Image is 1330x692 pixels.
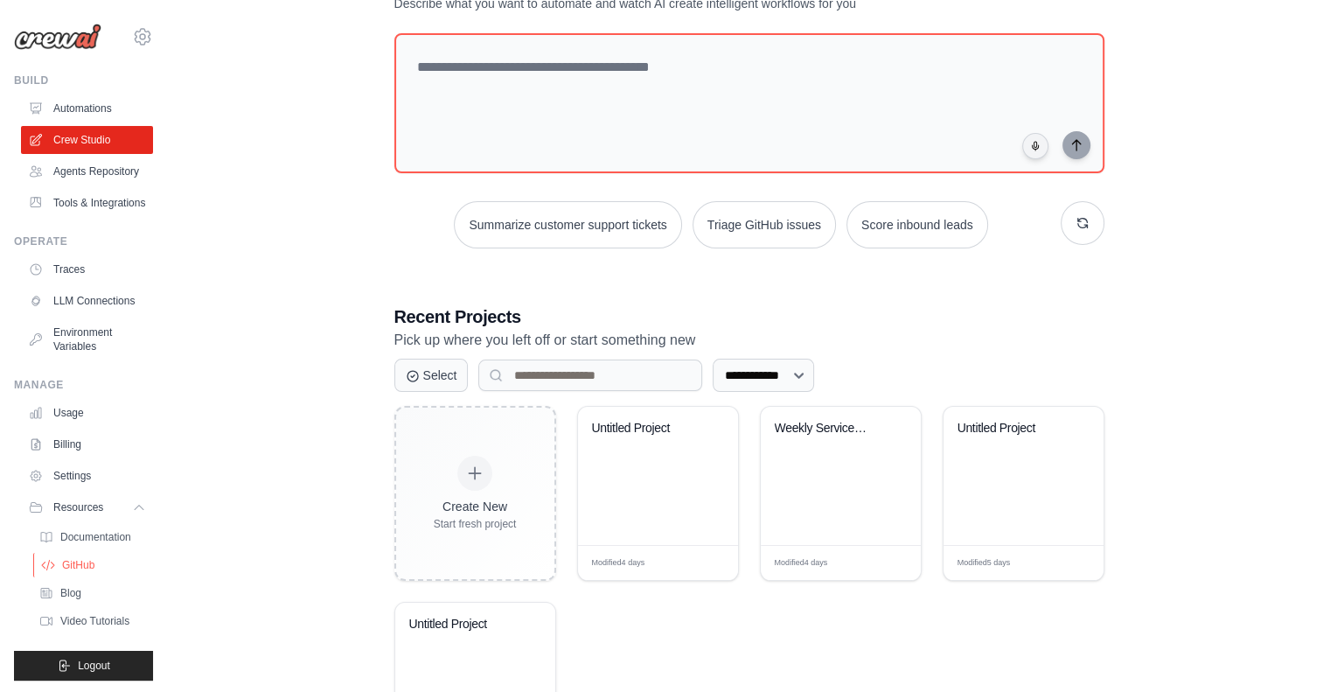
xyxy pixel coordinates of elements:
[434,517,517,531] div: Start fresh project
[592,421,698,437] div: Untitled Project
[21,157,153,185] a: Agents Repository
[21,255,153,283] a: Traces
[434,498,517,515] div: Create New
[21,493,153,521] button: Resources
[60,586,81,600] span: Blog
[14,651,153,681] button: Logout
[21,430,153,458] a: Billing
[62,558,94,572] span: GitHub
[846,201,988,248] button: Score inbound leads
[21,399,153,427] a: Usage
[394,329,1104,352] p: Pick up where you left off or start something new
[21,462,153,490] a: Settings
[1022,133,1048,159] button: Click to speak your automation idea
[592,557,645,570] span: Modified 4 days
[454,201,681,248] button: Summarize customer support tickets
[60,614,129,628] span: Video Tutorials
[957,557,1011,570] span: Modified 5 days
[696,556,711,570] span: Edit
[957,421,1063,437] div: Untitled Project
[21,189,153,217] a: Tools & Integrations
[21,126,153,154] a: Crew Studio
[78,659,110,673] span: Logout
[14,234,153,248] div: Operate
[775,557,828,570] span: Modified 4 days
[394,359,469,392] button: Select
[14,24,101,50] img: Logo
[14,378,153,392] div: Manage
[409,617,515,633] div: Untitled Project
[31,525,153,549] a: Documentation
[33,553,155,577] a: GitHub
[60,530,131,544] span: Documentation
[1061,201,1104,245] button: Get new suggestions
[21,318,153,360] a: Environment Variables
[21,94,153,122] a: Automations
[394,304,1104,329] h3: Recent Projects
[21,287,153,315] a: LLM Connections
[693,201,836,248] button: Triage GitHub issues
[31,609,153,633] a: Video Tutorials
[1062,556,1076,570] span: Edit
[14,73,153,87] div: Build
[53,500,103,514] span: Resources
[31,581,153,605] a: Blog
[775,421,881,437] div: Weekly ServiceNow Ticket Analysis
[879,556,894,570] span: Edit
